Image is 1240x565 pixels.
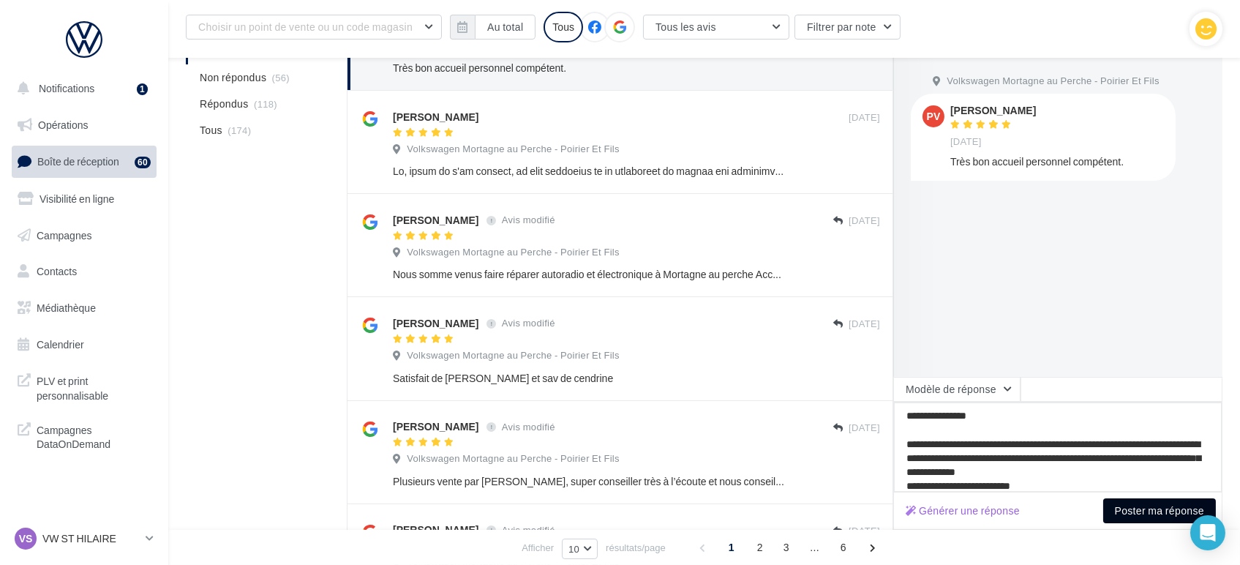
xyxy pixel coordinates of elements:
[9,220,159,251] a: Campagnes
[12,525,157,553] a: VS VW ST HILAIRE
[37,338,84,351] span: Calendrier
[19,531,33,546] span: VS
[407,246,620,259] span: Volkswagen Mortagne au Perche - Poirier Et Fils
[254,98,277,110] span: (118)
[450,15,536,40] button: Au total
[832,536,855,559] span: 6
[393,371,785,386] div: Satisfait de [PERSON_NAME] et sav de cendrine
[947,75,1160,88] span: Volkswagen Mortagne au Perche - Poirier Et Fils
[849,318,880,331] span: [DATE]
[272,72,290,83] span: (56)
[393,164,785,179] div: Lo, ipsum do s'am consect, ad elit seddoeius te in utlaboreet do magnaa eni adminimven qui nostru...
[502,421,555,433] span: Avis modifié
[9,146,159,177] a: Boîte de réception60
[393,110,478,124] div: [PERSON_NAME]
[1103,498,1216,523] button: Poster ma réponse
[37,371,151,403] span: PLV et print personnalisable
[393,61,785,75] div: Très bon accueil personnel compétent.
[407,143,620,156] span: Volkswagen Mortagne au Perche - Poirier Et Fils
[228,124,251,136] span: (174)
[9,73,154,104] button: Notifications 1
[655,20,716,33] span: Tous les avis
[1190,515,1225,550] div: Open Intercom Messenger
[393,316,478,331] div: [PERSON_NAME]
[794,15,901,40] button: Filtrer par note
[562,539,598,559] button: 10
[803,536,827,559] span: ...
[950,154,1164,169] div: Très bon accueil personnel compétent.
[200,97,249,111] span: Répondus
[950,135,982,149] span: [DATE]
[748,536,772,559] span: 2
[9,365,159,408] a: PLV et print personnalisable
[37,302,96,314] span: Médiathèque
[393,474,785,489] div: Plusieurs vente par [PERSON_NAME], super conseiller très à l’écoute et nous conseil beaucoup de c...
[198,20,413,33] span: Choisir un point de vente ou un code magasin
[37,155,119,168] span: Boîte de réception
[9,256,159,287] a: Contacts
[849,214,880,228] span: [DATE]
[39,82,94,94] span: Notifications
[568,543,579,555] span: 10
[37,420,151,452] span: Campagnes DataOnDemand
[502,318,555,329] span: Avis modifié
[9,184,159,214] a: Visibilité en ligne
[9,110,159,141] a: Opérations
[9,329,159,360] a: Calendrier
[40,192,114,205] span: Visibilité en ligne
[37,265,77,277] span: Contacts
[900,502,1026,520] button: Générer une réponse
[502,214,555,226] span: Avis modifié
[135,157,151,168] div: 60
[893,377,1021,402] button: Modèle de réponse
[9,414,159,457] a: Campagnes DataOnDemand
[393,419,478,434] div: [PERSON_NAME]
[200,70,266,85] span: Non répondus
[475,15,536,40] button: Au total
[9,293,159,323] a: Médiathèque
[393,213,478,228] div: [PERSON_NAME]
[42,531,140,546] p: VW ST HILAIRE
[720,536,743,559] span: 1
[927,109,941,124] span: PV
[200,123,222,138] span: Tous
[137,83,148,95] div: 1
[393,267,785,282] div: Nous somme venus faire réparer autoradio et électronique à Mortagne au perche Accueil de [PERSON_...
[849,525,880,538] span: [DATE]
[38,119,88,131] span: Opérations
[849,422,880,435] span: [DATE]
[775,536,798,559] span: 3
[950,105,1036,116] div: [PERSON_NAME]
[606,541,666,555] span: résultats/page
[37,228,92,241] span: Campagnes
[393,523,478,537] div: [PERSON_NAME]
[502,524,555,536] span: Avis modifié
[643,15,789,40] button: Tous les avis
[522,541,554,555] span: Afficher
[407,349,620,362] span: Volkswagen Mortagne au Perche - Poirier Et Fils
[849,111,880,124] span: [DATE]
[544,12,583,42] div: Tous
[407,452,620,465] span: Volkswagen Mortagne au Perche - Poirier Et Fils
[186,15,442,40] button: Choisir un point de vente ou un code magasin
